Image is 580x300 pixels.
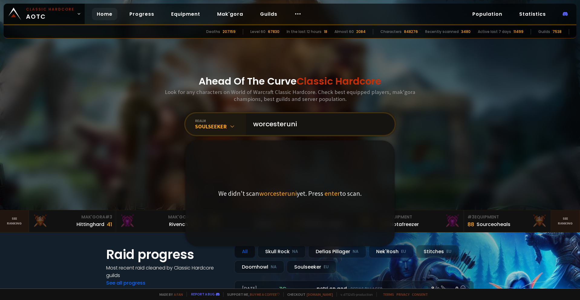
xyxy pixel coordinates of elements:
div: Doomhowl [234,260,284,273]
div: 3480 [461,29,471,34]
small: Classic Hardcore [26,7,74,12]
div: Guilds [538,29,550,34]
a: Statistics [514,8,551,20]
div: Hittinghard [77,221,104,228]
span: Classic Hardcore [297,74,381,88]
div: 848276 [404,29,418,34]
span: Made by [156,292,183,297]
div: Level 60 [250,29,266,34]
a: Population [468,8,507,20]
small: NA [271,264,277,270]
div: Soulseeker [195,123,246,130]
div: Active last 7 days [478,29,511,34]
div: Sourceoheals [477,221,510,228]
a: Mak'gora [212,8,248,20]
div: Equipment [468,214,547,220]
div: All [234,245,255,258]
small: EU [446,249,451,255]
a: See all progress [106,279,145,286]
a: [DATE]zgpetri on godDefias Pillager8 /90 [234,281,474,297]
a: #2Equipment88Notafreezer [377,210,464,232]
a: [DOMAIN_NAME] [307,292,333,297]
small: NA [353,249,359,255]
a: Equipment [166,8,205,20]
div: Soulseeker [287,260,336,273]
a: Buy me a coffee [250,292,280,297]
div: Almost 60 [334,29,354,34]
a: Terms [383,292,394,297]
div: 41 [107,220,112,228]
small: NA [292,249,298,255]
p: We didn't scan yet. Press to scan. [218,189,362,198]
h3: Look for any characters on World of Warcraft Classic Hardcore. Check best equipped players, mak'g... [162,89,418,102]
div: 67830 [268,29,279,34]
div: Rivench [169,221,188,228]
div: 88 [468,220,474,228]
div: Equipment [381,214,460,220]
a: Consent [412,292,428,297]
span: AOTC [26,7,74,21]
a: Privacy [396,292,409,297]
h1: Ahead Of The Curve [199,74,381,89]
a: Classic HardcoreAOTC [4,4,85,24]
span: # 3 [468,214,474,220]
small: EU [324,264,329,270]
div: Mak'Gora [120,214,199,220]
a: Guilds [255,8,282,20]
a: Mak'Gora#2Rivench100 [116,210,203,232]
div: Notafreezer [390,221,419,228]
div: In the last 12 hours [287,29,321,34]
span: Checkout [283,292,333,297]
span: v. d752d5 - production [337,292,373,297]
h4: Most recent raid cleaned by Classic Hardcore guilds [106,264,227,279]
div: 11499 [513,29,523,34]
a: Mak'Gora#3Hittinghard41 [29,210,116,232]
a: Report a bug [191,292,215,296]
a: a fan [174,292,183,297]
a: Home [92,8,117,20]
div: Skull Rock [258,245,306,258]
small: EU [401,249,406,255]
div: Deaths [206,29,220,34]
div: 2084 [356,29,366,34]
h1: Raid progress [106,245,227,264]
div: realm [195,118,246,123]
span: # 3 [105,214,112,220]
div: Defias Pillager [308,245,366,258]
a: Seeranking [551,210,580,232]
div: Nek'Rosh [369,245,414,258]
div: 207159 [223,29,236,34]
div: Mak'Gora [33,214,112,220]
span: worcesteruni [259,189,297,198]
div: Characters [380,29,402,34]
span: enter [324,189,340,198]
div: Stitches [416,245,459,258]
div: 18 [324,29,327,34]
div: Recently scanned [425,29,459,34]
a: #3Equipment88Sourceoheals [464,210,551,232]
span: Support me, [223,292,280,297]
input: Search a character... [249,113,387,135]
div: 7538 [552,29,562,34]
a: Progress [125,8,159,20]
